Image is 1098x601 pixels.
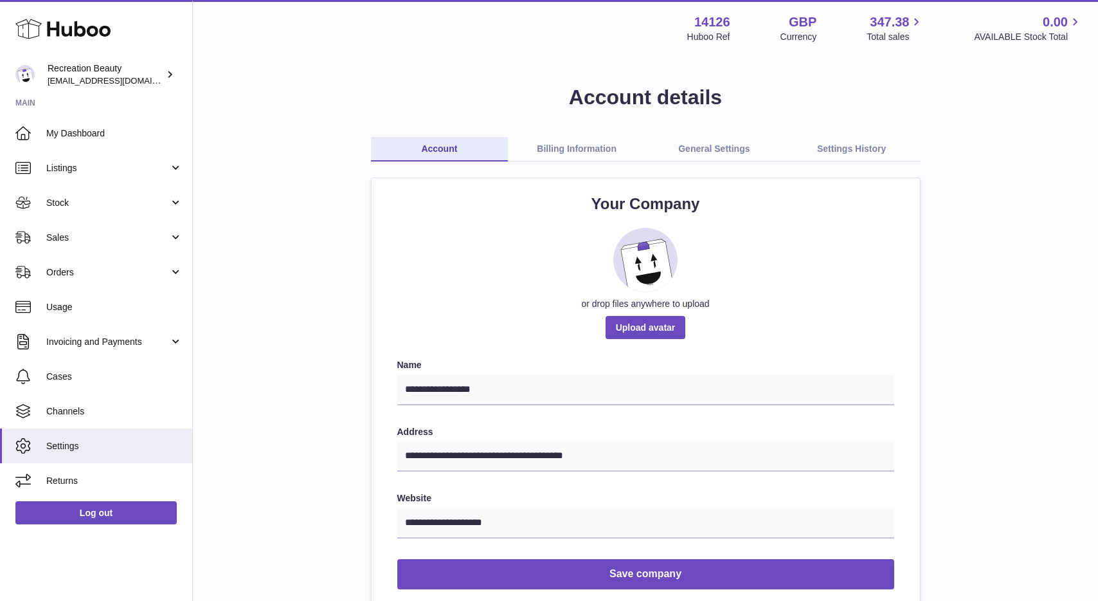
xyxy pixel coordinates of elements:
[397,359,894,371] label: Name
[613,228,678,292] img: placeholder_image.svg
[46,336,169,348] span: Invoicing and Payments
[15,501,177,524] a: Log out
[397,298,894,310] div: or drop files anywhere to upload
[1043,14,1068,31] span: 0.00
[46,127,183,140] span: My Dashboard
[46,475,183,487] span: Returns
[46,197,169,209] span: Stock
[687,31,730,43] div: Huboo Ref
[508,137,645,162] a: Billing Information
[397,426,894,438] label: Address
[974,14,1083,43] a: 0.00 AVAILABLE Stock Total
[46,440,183,452] span: Settings
[371,137,509,162] a: Account
[783,137,921,162] a: Settings History
[780,31,817,43] div: Currency
[606,316,686,339] span: Upload avatar
[397,559,894,589] button: Save company
[46,405,183,418] span: Channels
[46,301,183,313] span: Usage
[397,194,894,214] h2: Your Company
[867,14,924,43] a: 347.38 Total sales
[867,31,924,43] span: Total sales
[15,65,35,84] img: barney@recreationbeauty.com
[46,266,169,279] span: Orders
[46,371,183,383] span: Cases
[213,84,1077,111] h1: Account details
[789,14,816,31] strong: GBP
[46,162,169,174] span: Listings
[46,232,169,244] span: Sales
[48,62,163,87] div: Recreation Beauty
[397,492,894,504] label: Website
[870,14,909,31] span: 347.38
[974,31,1083,43] span: AVAILABLE Stock Total
[48,75,189,86] span: [EMAIL_ADDRESS][DOMAIN_NAME]
[645,137,783,162] a: General Settings
[694,14,730,31] strong: 14126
